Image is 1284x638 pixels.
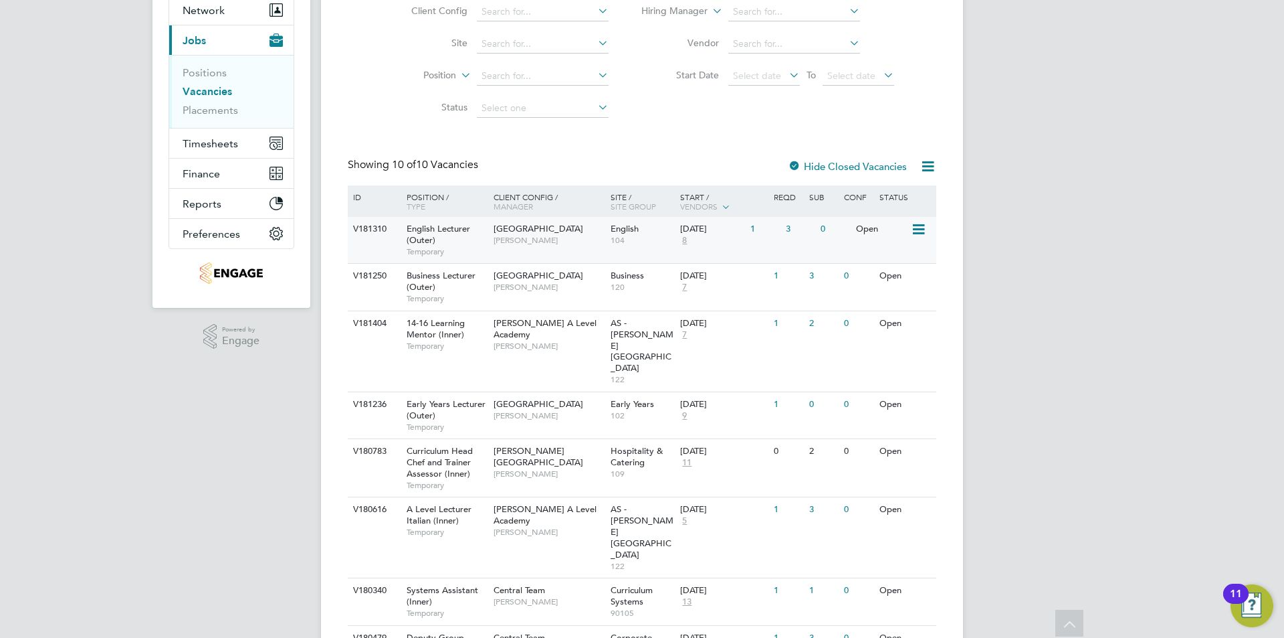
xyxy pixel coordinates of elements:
[494,584,545,596] span: Central Team
[876,311,934,336] div: Open
[680,201,718,212] span: Vendors
[183,167,220,180] span: Finance
[770,311,805,336] div: 1
[680,515,689,527] span: 5
[680,329,689,341] span: 7
[203,324,260,349] a: Powered byEngage
[680,282,689,293] span: 7
[350,264,397,289] div: V181250
[607,185,677,218] div: Site /
[477,35,609,54] input: Search for...
[183,4,225,17] span: Network
[728,3,860,21] input: Search for...
[642,37,719,49] label: Vendor
[407,317,465,340] span: 14-16 Learning Mentor (Inner)
[876,439,934,464] div: Open
[391,37,467,49] label: Site
[841,497,875,522] div: 0
[350,217,397,242] div: V181310
[183,104,238,116] a: Placements
[407,608,487,619] span: Temporary
[183,228,240,240] span: Preferences
[169,25,294,55] button: Jobs
[876,392,934,417] div: Open
[806,392,841,417] div: 0
[680,410,689,422] span: 9
[222,335,259,347] span: Engage
[680,585,767,596] div: [DATE]
[841,264,875,289] div: 0
[770,185,805,208] div: Reqd
[817,217,852,242] div: 0
[611,201,656,212] span: Site Group
[379,69,456,82] label: Position
[169,262,294,284] a: Go to home page
[1230,594,1242,611] div: 11
[782,217,817,242] div: 3
[183,85,232,98] a: Vacancies
[841,185,875,208] div: Conf
[1230,584,1273,627] button: Open Resource Center, 11 new notifications
[876,185,934,208] div: Status
[680,270,767,282] div: [DATE]
[407,270,475,293] span: Business Lecturer (Outer)
[494,282,604,293] span: [PERSON_NAME]
[169,129,294,158] button: Timesheets
[494,317,597,340] span: [PERSON_NAME] A Level Academy
[407,503,471,526] span: A Level Lecturer Italian (Inner)
[611,503,673,560] span: AS - [PERSON_NAME][GEOGRAPHIC_DATA]
[169,189,294,218] button: Reports
[631,5,708,18] label: Hiring Manager
[841,578,875,603] div: 0
[494,469,604,479] span: [PERSON_NAME]
[391,5,467,17] label: Client Config
[200,262,262,284] img: jambo-logo-retina.png
[407,341,487,351] span: Temporary
[611,561,674,572] span: 122
[490,185,607,218] div: Client Config /
[788,160,907,173] label: Hide Closed Vacancies
[733,70,781,82] span: Select date
[407,293,487,304] span: Temporary
[806,264,841,289] div: 3
[841,392,875,417] div: 0
[397,185,490,218] div: Position /
[770,439,805,464] div: 0
[392,158,416,171] span: 10 of
[407,398,486,421] span: Early Years Lecturer (Outer)
[494,398,583,410] span: [GEOGRAPHIC_DATA]
[680,457,693,469] span: 11
[169,219,294,248] button: Preferences
[407,223,470,246] span: English Lecturer (Outer)
[680,596,693,608] span: 13
[348,158,481,172] div: Showing
[611,445,663,468] span: Hospitality & Catering
[391,101,467,113] label: Status
[169,159,294,188] button: Finance
[494,270,583,281] span: [GEOGRAPHIC_DATA]
[827,70,875,82] span: Select date
[183,137,238,150] span: Timesheets
[494,235,604,246] span: [PERSON_NAME]
[477,3,609,21] input: Search for...
[802,66,820,84] span: To
[680,318,767,329] div: [DATE]
[350,392,397,417] div: V181236
[611,223,639,234] span: English
[494,410,604,421] span: [PERSON_NAME]
[350,497,397,522] div: V180616
[407,445,473,479] span: Curriculum Head Chef and Trainer Assessor (Inner)
[392,158,478,171] span: 10 Vacancies
[407,201,425,212] span: Type
[350,578,397,603] div: V180340
[477,67,609,86] input: Search for...
[494,341,604,351] span: [PERSON_NAME]
[770,497,805,522] div: 1
[611,398,654,410] span: Early Years
[494,223,583,234] span: [GEOGRAPHIC_DATA]
[806,578,841,603] div: 1
[806,185,841,208] div: Sub
[407,527,487,538] span: Temporary
[680,446,767,457] div: [DATE]
[853,217,911,242] div: Open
